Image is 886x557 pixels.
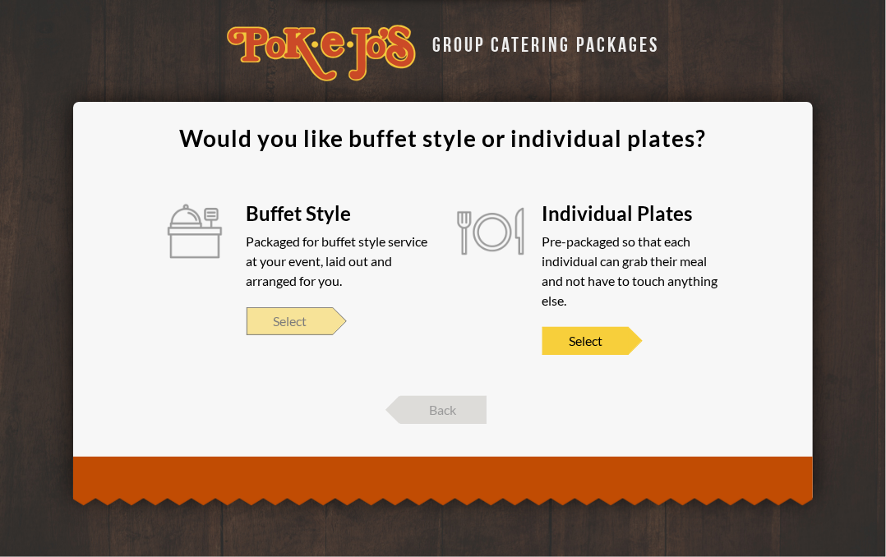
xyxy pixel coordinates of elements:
div: Would you like buffet style or individual plates? [180,127,707,150]
div: GROUP CATERING PACKAGES [432,37,659,56]
img: Image of a buffet [159,204,230,259]
span: Select [542,327,629,355]
div: Buffet Style [247,204,431,223]
div: Packaged for buffet style service at your event, laid out and arranged for you. [247,232,431,291]
img: Image of a fork, plate, and knife [455,204,526,259]
span: Back [400,396,487,424]
img: logo-34603ddf.svg [227,25,416,81]
span: Select [247,307,333,335]
div: Individual Plates [542,204,727,223]
div: Pre-packaged so that each individual can grab their meal and not have to touch anything else. [542,232,727,311]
